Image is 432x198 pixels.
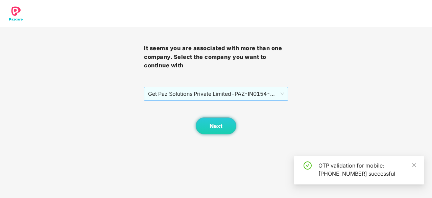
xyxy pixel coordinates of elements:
[196,117,236,134] button: Next
[304,161,312,170] span: check-circle
[318,161,416,178] div: OTP validation for mobile: [PHONE_NUMBER] successful
[144,44,288,70] h3: It seems you are associated with more than one company. Select the company you want to continue with
[412,163,416,168] span: close
[148,87,284,100] span: Get Paz Solutions Private Limited - PAZ-IN0154 - EMPLOYEE
[210,123,222,129] span: Next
